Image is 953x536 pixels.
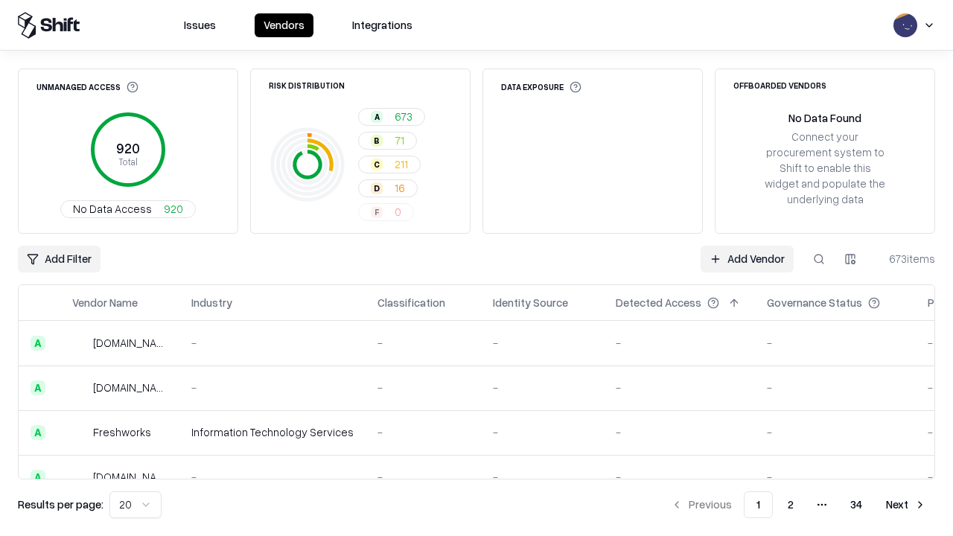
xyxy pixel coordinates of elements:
div: A [31,425,45,440]
div: - [377,335,469,351]
button: Add Filter [18,246,101,272]
div: Unmanaged Access [36,81,138,93]
tspan: 920 [116,140,140,156]
div: Classification [377,295,445,310]
span: 673 [395,109,412,124]
div: - [377,424,469,440]
div: - [377,380,469,395]
div: - [616,335,743,351]
div: Identity Source [493,295,568,310]
span: 71 [395,133,404,148]
button: 1 [744,491,773,518]
div: Governance Status [767,295,862,310]
div: Freshworks [93,424,151,440]
button: Issues [175,13,225,37]
div: - [616,469,743,485]
span: 211 [395,156,408,172]
div: D [371,182,383,194]
div: - [493,335,592,351]
div: - [191,335,354,351]
div: Industry [191,295,232,310]
div: B [371,135,383,147]
div: - [616,424,743,440]
div: Offboarded Vendors [733,81,826,89]
button: C211 [358,156,421,173]
div: - [767,469,904,485]
p: Results per page: [18,497,103,512]
div: A [31,336,45,351]
button: 34 [838,491,874,518]
div: - [377,469,469,485]
tspan: Total [118,156,138,167]
img: Freshworks [72,425,87,440]
button: A673 [358,108,425,126]
div: Connect your procurement system to Shift to enable this widget and populate the underlying data [763,129,887,208]
div: Detected Access [616,295,701,310]
div: [DOMAIN_NAME] [93,380,168,395]
div: C [371,159,383,170]
div: - [767,380,904,395]
div: Data Exposure [501,81,581,93]
button: D16 [358,179,418,197]
div: - [767,335,904,351]
div: [DOMAIN_NAME] [93,469,168,485]
div: A [371,111,383,123]
div: No Data Found [788,110,861,126]
span: No Data Access [73,201,152,217]
button: B71 [358,132,417,150]
button: Vendors [255,13,313,37]
div: A [31,380,45,395]
nav: pagination [662,491,935,518]
div: Risk Distribution [269,81,345,89]
button: Integrations [343,13,421,37]
span: 920 [164,201,183,217]
img: wixanswers.com [72,470,87,485]
div: [DOMAIN_NAME] [93,335,168,351]
div: - [191,380,354,395]
button: 2 [776,491,806,518]
div: - [616,380,743,395]
a: Add Vendor [701,246,794,272]
button: No Data Access920 [60,200,196,218]
div: - [191,469,354,485]
div: A [31,470,45,485]
div: - [767,424,904,440]
div: - [493,380,592,395]
span: 16 [395,180,405,196]
div: Vendor Name [72,295,138,310]
div: 673 items [876,251,935,267]
button: Next [877,491,935,518]
div: Information Technology Services [191,424,354,440]
div: - [493,469,592,485]
div: - [493,424,592,440]
img: intrado.com [72,336,87,351]
img: primesec.co.il [72,380,87,395]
